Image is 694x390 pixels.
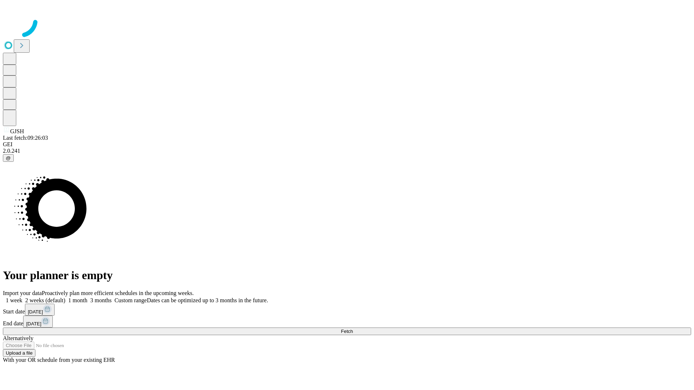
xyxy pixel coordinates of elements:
[3,304,691,316] div: Start date
[26,321,41,326] span: [DATE]
[6,297,22,303] span: 1 week
[3,290,42,296] span: Import your data
[6,155,11,161] span: @
[3,141,691,148] div: GEI
[3,335,33,341] span: Alternatively
[90,297,112,303] span: 3 months
[3,135,48,141] span: Last fetch: 09:26:03
[25,304,55,316] button: [DATE]
[3,357,115,363] span: With your OR schedule from your existing EHR
[42,290,194,296] span: Proactively plan more efficient schedules in the upcoming weeks.
[147,297,268,303] span: Dates can be optimized up to 3 months in the future.
[341,329,353,334] span: Fetch
[25,297,65,303] span: 2 weeks (default)
[3,148,691,154] div: 2.0.241
[10,128,24,134] span: GJSH
[3,269,691,282] h1: Your planner is empty
[3,328,691,335] button: Fetch
[68,297,87,303] span: 1 month
[115,297,147,303] span: Custom range
[23,316,53,328] button: [DATE]
[3,349,35,357] button: Upload a file
[3,316,691,328] div: End date
[28,309,43,315] span: [DATE]
[3,154,14,162] button: @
